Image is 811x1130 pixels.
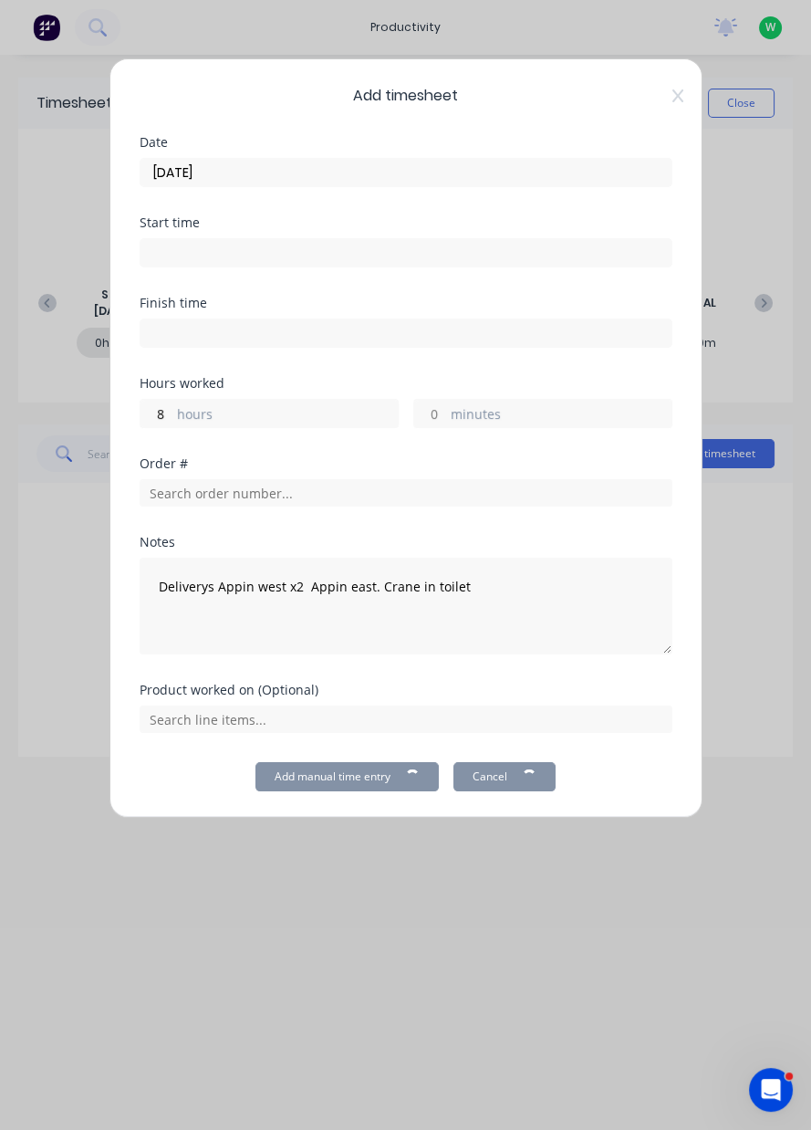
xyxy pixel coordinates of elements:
button: Add manual time entry [255,762,439,791]
div: Start time [140,216,672,229]
span: Add timesheet [140,85,672,107]
input: 0 [414,400,446,427]
input: 0 [140,400,172,427]
iframe: Intercom live chat [749,1068,793,1112]
div: Product worked on (Optional) [140,684,672,696]
div: Date [140,136,672,149]
label: minutes [451,404,671,427]
label: hours [177,404,398,427]
div: Finish time [140,297,672,309]
div: Order # [140,457,672,470]
input: Search line items... [140,706,672,733]
textarea: Deliverys Appin west x2 Appin east. Crane in toilet [140,558,672,654]
div: Hours worked [140,377,672,390]
button: Cancel [453,762,556,791]
input: Search order number... [140,479,672,507]
div: Notes [140,536,672,549]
